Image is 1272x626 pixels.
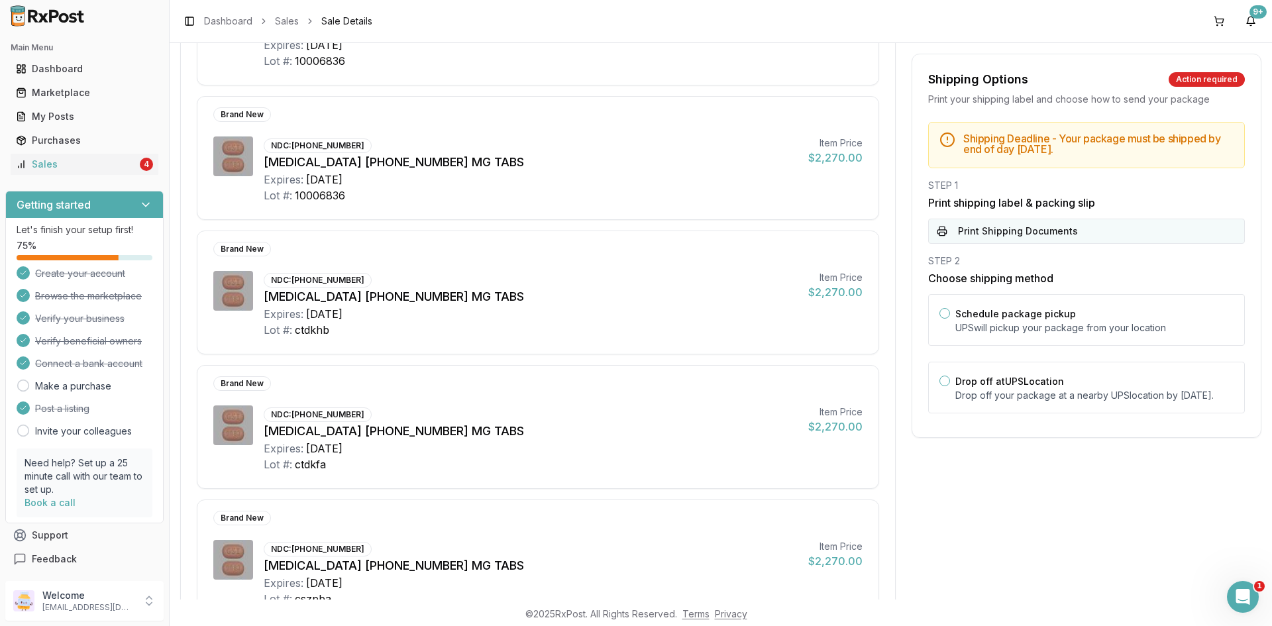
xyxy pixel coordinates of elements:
[63,434,74,444] button: Upload attachment
[167,70,244,83] div: 7560105a 10/27
[42,602,134,613] p: [EMAIL_ADDRESS][DOMAIN_NAME]
[808,284,863,300] div: $2,270.00
[171,264,244,278] div: please update !
[233,5,256,29] div: Close
[35,402,89,415] span: Post a listing
[38,7,59,28] img: Profile image for Manuel
[213,376,271,391] div: Brand New
[48,335,254,377] div: let me know when ready I'm ready to ship
[963,133,1234,154] h5: Shipping Deadline - Your package must be shipped by end of day [DATE] .
[25,497,76,508] a: Book a call
[64,17,91,30] p: Active
[213,271,253,311] img: Biktarvy 50-200-25 MG TABS
[264,441,303,456] div: Expires:
[264,575,303,591] div: Expires:
[955,308,1076,319] label: Schedule package pickup
[11,152,158,176] a: Sales4
[13,590,34,611] img: User avatar
[306,575,343,591] div: [DATE]
[264,456,292,472] div: Lot #:
[176,101,244,114] div: mv4g 11/2027
[185,161,244,174] div: cf5f 02/2030
[11,183,254,226] div: Aslan says…
[11,406,254,429] textarea: Message…
[264,542,372,556] div: NDC: [PHONE_NUMBER]
[11,296,56,325] div: on it!
[295,187,345,203] div: 10006836
[16,110,153,123] div: My Posts
[35,312,125,325] span: Verify your business
[64,7,150,17] h1: [PERSON_NAME]
[5,82,164,103] button: Marketplace
[808,405,863,419] div: Item Price
[928,219,1245,244] button: Print Shipping Documents
[264,37,303,53] div: Expires:
[264,187,292,203] div: Lot #:
[11,335,254,388] div: Aslan says…
[808,553,863,569] div: $2,270.00
[306,172,343,187] div: [DATE]
[11,296,254,336] div: Manuel says…
[42,434,52,444] button: Gif picker
[11,57,158,81] a: Dashboard
[11,388,85,417] div: good to go!
[11,93,254,123] div: Aslan says…
[264,322,292,338] div: Lot #:
[5,154,164,175] button: Sales4
[955,321,1234,335] p: UPS will pickup your package from your location
[808,271,863,284] div: Item Price
[928,270,1245,286] h3: Choose shipping method
[808,419,863,435] div: $2,270.00
[928,93,1245,106] div: Print your shipping label and choose how to send your package
[5,58,164,79] button: Dashboard
[264,556,798,575] div: [MEDICAL_DATA] [PHONE_NUMBER] MG TABS
[264,407,372,422] div: NDC: [PHONE_NUMBER]
[11,32,254,62] div: Aslan says…
[5,523,164,547] button: Support
[21,434,31,444] button: Emoji picker
[213,107,271,122] div: Brand New
[160,256,254,286] div: please update !
[275,15,299,28] a: Sales
[213,540,253,580] img: Biktarvy 50-200-25 MG TABS
[207,5,233,30] button: Home
[25,456,144,496] p: Need help? Set up a 25 minute call with our team to set up.
[264,591,292,607] div: Lot #:
[180,130,244,144] div: wy9f 01/2027
[35,380,111,393] a: Make a purchase
[928,70,1028,89] div: Shipping Options
[264,306,303,322] div: Expires:
[264,172,303,187] div: Expires:
[204,15,372,28] nav: breadcrumb
[955,376,1064,387] label: Drop off at UPS Location
[227,429,248,450] button: Send a message…
[21,304,46,317] div: on it!
[682,608,710,619] a: Terms
[1249,5,1267,19] div: 9+
[264,53,292,69] div: Lot #:
[11,226,254,256] div: Aslan says…
[264,273,372,287] div: NDC: [PHONE_NUMBER]
[264,138,372,153] div: NDC: [PHONE_NUMBER]
[213,242,271,256] div: Brand New
[16,134,153,147] div: Purchases
[5,106,164,127] button: My Posts
[11,81,158,105] a: Marketplace
[170,123,254,152] div: wy9f 01/2027
[1169,72,1245,87] div: Action required
[174,153,254,182] div: cf5f 02/2030
[11,105,158,129] a: My Posts
[9,5,34,30] button: go back
[17,197,91,213] h3: Getting started
[928,254,1245,268] div: STEP 2
[48,183,254,225] div: from [MEDICAL_DATA] to [MEDICAL_DATA] to [MEDICAL_DATA]
[156,32,254,61] div: 045254 01/2028
[295,456,326,472] div: ctdkfa
[35,357,142,370] span: Connect a bank account
[11,123,254,153] div: Aslan says…
[11,153,254,183] div: Aslan says…
[5,130,164,151] button: Purchases
[32,552,77,566] span: Feedback
[204,15,252,28] a: Dashboard
[5,5,90,26] img: RxPost Logo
